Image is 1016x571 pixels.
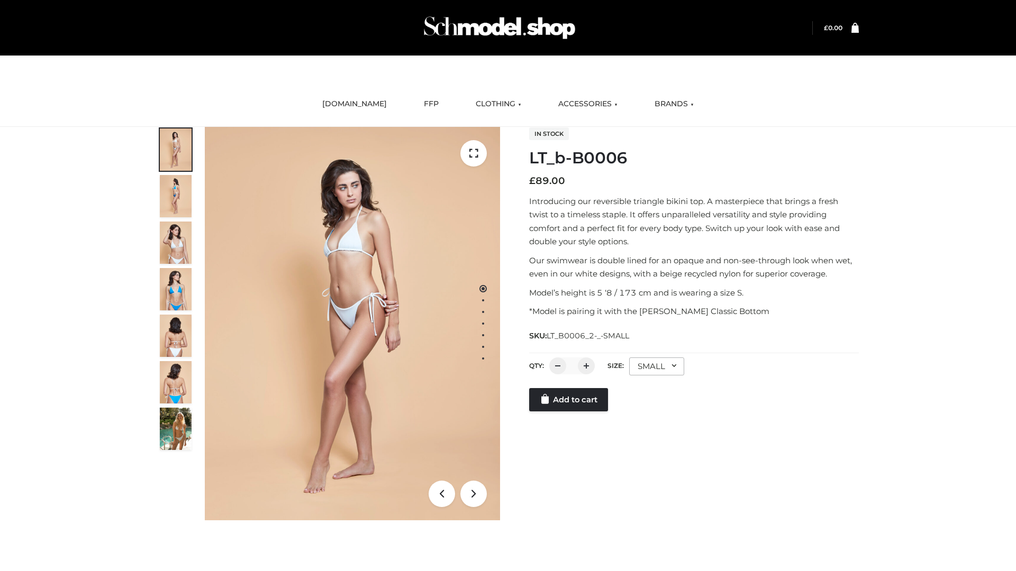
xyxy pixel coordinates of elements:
p: Model’s height is 5 ‘8 / 173 cm and is wearing a size S. [529,286,859,300]
a: Add to cart [529,388,608,411]
div: SMALL [629,357,684,375]
img: ArielClassicBikiniTop_CloudNine_AzureSky_OW114ECO_3-scaled.jpg [160,222,192,264]
span: £ [824,24,828,32]
a: CLOTHING [468,93,529,116]
span: LT_B0006_2-_-SMALL [547,331,629,340]
span: SKU: [529,329,630,342]
bdi: 0.00 [824,24,842,32]
img: ArielClassicBikiniTop_CloudNine_AzureSky_OW114ECO_1 [205,127,500,520]
a: [DOMAIN_NAME] [314,93,395,116]
img: ArielClassicBikiniTop_CloudNine_AzureSky_OW114ECO_2-scaled.jpg [160,175,192,217]
img: ArielClassicBikiniTop_CloudNine_AzureSky_OW114ECO_8-scaled.jpg [160,361,192,403]
p: Introducing our reversible triangle bikini top. A masterpiece that brings a fresh twist to a time... [529,195,859,248]
span: £ [529,175,536,187]
span: In stock [529,127,569,140]
p: *Model is pairing it with the [PERSON_NAME] Classic Bottom [529,305,859,318]
a: £0.00 [824,24,842,32]
label: QTY: [529,362,544,370]
img: Schmodel Admin 964 [420,7,579,49]
a: ACCESSORIES [550,93,625,116]
a: BRANDS [647,93,702,116]
label: Size: [607,362,624,370]
a: FFP [416,93,447,116]
h1: LT_b-B0006 [529,149,859,168]
p: Our swimwear is double lined for an opaque and non-see-through look when wet, even in our white d... [529,254,859,281]
img: ArielClassicBikiniTop_CloudNine_AzureSky_OW114ECO_1-scaled.jpg [160,128,192,171]
img: ArielClassicBikiniTop_CloudNine_AzureSky_OW114ECO_7-scaled.jpg [160,315,192,357]
img: ArielClassicBikiniTop_CloudNine_AzureSky_OW114ECO_4-scaled.jpg [160,268,192,310]
img: Arieltop_CloudNine_AzureSky2.jpg [160,408,192,450]
bdi: 89.00 [529,175,565,187]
